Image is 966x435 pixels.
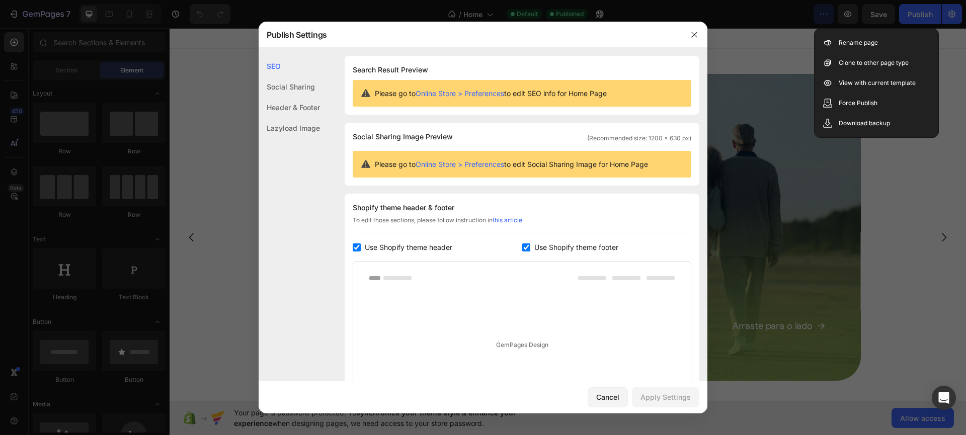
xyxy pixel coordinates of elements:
[640,392,691,402] div: Apply Settings
[145,105,242,117] p: Uma marca do
[551,284,668,311] button: <p>Arraste para o lado</p>
[839,78,916,88] p: View with current template
[416,160,504,168] a: Online Store > Preferences
[365,241,452,253] span: Use Shopify theme header
[375,159,648,169] span: Please go to to edit Social Sharing Image for Home Page
[268,243,354,252] p: Conheça a P
[839,58,909,68] p: Clone to other page type
[395,359,401,365] button: Dot
[587,134,691,143] span: (Recommended size: 1200 x 630 px)
[8,195,36,223] button: Carousel Back Arrow
[320,242,354,253] span: rosumer®
[839,38,878,48] p: Rename page
[534,241,618,253] span: Use Shopify theme footer
[353,131,453,143] span: Social Sharing Image Preview
[760,195,788,223] button: Carousel Next Arrow
[259,22,681,48] div: Publish Settings
[596,392,619,402] div: Cancel
[632,387,699,407] button: Apply Settings
[375,88,607,99] span: Please go to to edit SEO info for Home Page
[140,243,237,252] p: Ver todos os produtos
[563,293,643,302] p: Arraste para o lado
[259,97,320,118] div: Header & Footer
[385,359,391,365] button: Dot
[839,98,877,108] p: Force Publish
[353,216,691,233] div: To edit those sections, please follow instruction in
[588,387,628,407] button: Cancel
[493,216,522,224] a: this article
[353,202,691,214] div: Shopify theme header & footer
[932,386,956,410] div: Open Intercom Messenger
[259,76,320,97] div: Social Sharing
[353,294,691,395] div: GemPages Design
[839,118,890,128] p: Download backup
[416,89,504,98] a: Online Store > Preferences
[190,107,242,115] strong: Grupo LabGenix
[259,56,320,76] div: SEO
[259,118,320,138] div: Lazyload Image
[129,291,362,312] p: A adesão cai, o cuidado falha, e ninguém percebe. Está na hora de mudar isso com a Oroflash®.
[128,123,480,166] h2: Você tem dificuldades em engolir comprimidos, cápsulas e outros formatos?
[129,175,362,203] p: Você não está sozinho, muitas pessoas têm essa mesma dificuldade!
[353,64,691,76] h1: Search Result Preview
[406,359,412,365] button: Dot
